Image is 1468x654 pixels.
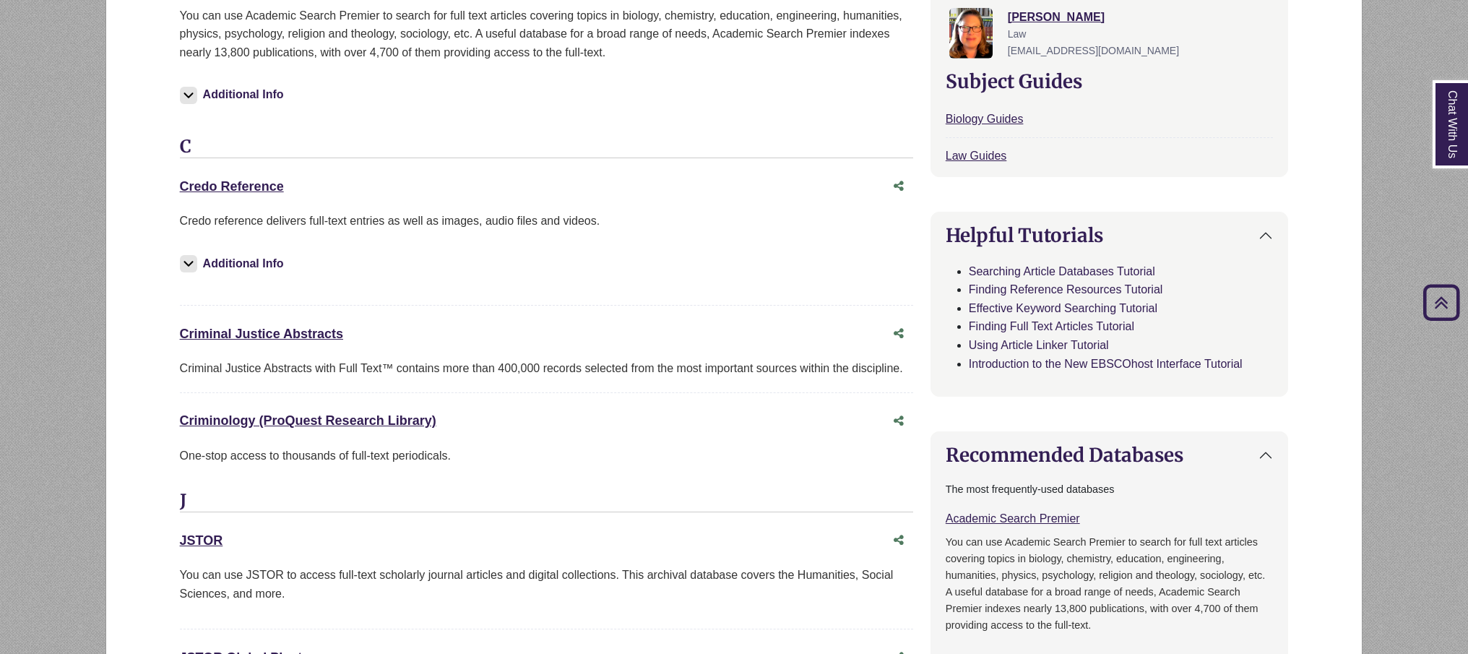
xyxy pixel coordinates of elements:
h3: C [180,137,913,158]
a: Using Article Linker Tutorial [969,339,1109,351]
p: You can use Academic Search Premier to search for full text articles covering topics in biology, ... [946,534,1274,634]
span: Law [1008,28,1027,40]
button: Additional Info [180,85,288,105]
a: Searching Article Databases Tutorial [969,265,1155,277]
p: The most frequently-used databases [946,481,1274,498]
button: Share this database [884,320,913,348]
p: You can use Academic Search Premier to search for full text articles covering topics in biology, ... [180,7,913,62]
a: Finding Full Text Articles Tutorial [969,320,1134,332]
button: Share this database [884,173,913,200]
a: [PERSON_NAME] [1008,11,1105,23]
a: Introduction to the New EBSCOhost Interface Tutorial [969,358,1243,370]
img: Jessica Moore [949,8,993,59]
a: Law Guides [946,150,1007,162]
button: Recommended Databases [931,432,1288,478]
a: Biology Guides [946,113,1024,125]
h2: Subject Guides [946,70,1274,92]
p: One-stop access to thousands of full-text periodicals. [180,447,913,465]
a: JSTOR [180,533,223,548]
button: Helpful Tutorials [931,212,1288,258]
p: You can use JSTOR to access full-text scholarly journal articles and digital collections. This ar... [180,566,913,603]
div: Criminal Justice Abstracts with Full Text™ contains more than 400,000 records selected from the m... [180,359,913,378]
a: Back to Top [1418,293,1464,312]
button: Share this database [884,408,913,435]
p: Credo reference delivers full-text entries as well as images, audio files and videos. [180,212,913,231]
button: Additional Info [180,254,288,274]
span: [EMAIL_ADDRESS][DOMAIN_NAME] [1008,45,1179,56]
button: Share this database [884,527,913,554]
a: Finding Reference Resources Tutorial [969,283,1163,296]
a: Criminal Justice Abstracts [180,327,343,341]
h3: J [180,491,913,512]
a: Effective Keyword Searching Tutorial [969,302,1157,314]
a: Academic Search Premier [946,512,1080,525]
a: Credo Reference [180,179,284,194]
a: Criminology (ProQuest Research Library) [180,413,436,428]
